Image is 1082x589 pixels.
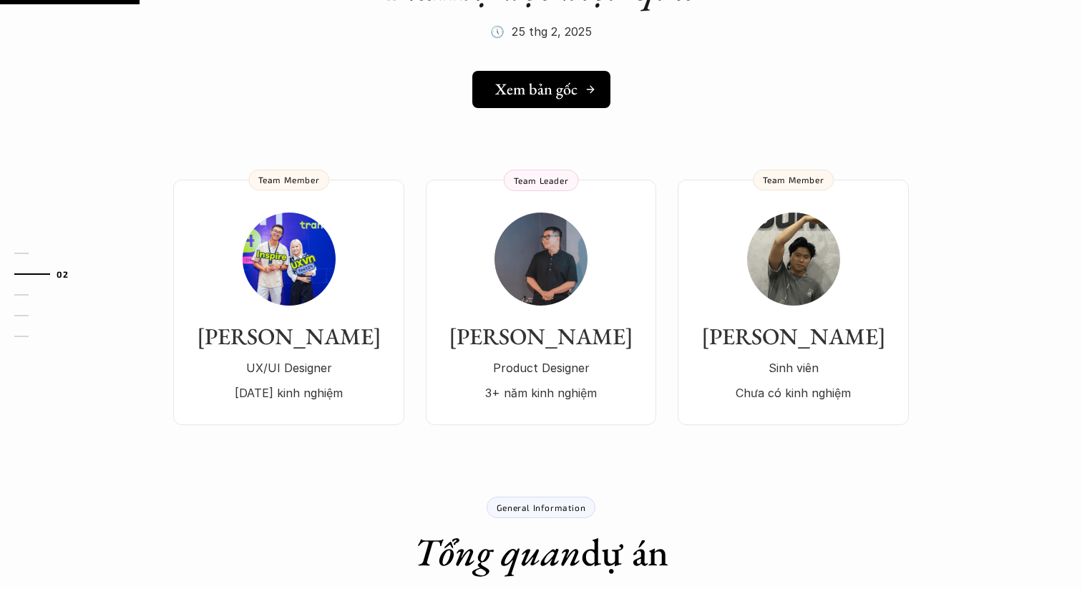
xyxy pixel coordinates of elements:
[258,175,320,185] p: Team Member
[472,71,610,108] a: Xem bản gốc
[490,21,592,42] p: 🕔 25 thg 2, 2025
[187,357,390,379] p: UX/UI Designer
[497,502,585,512] p: General Information
[187,323,390,350] h3: [PERSON_NAME]
[173,180,404,425] a: [PERSON_NAME]UX/UI Designer[DATE] kinh nghiệmTeam Member
[692,323,895,350] h3: [PERSON_NAME]
[514,175,569,185] p: Team Leader
[187,382,390,404] p: [DATE] kinh nghiệm
[426,180,656,425] a: [PERSON_NAME]Product Designer3+ năm kinh nghiệmTeam Leader
[440,357,642,379] p: Product Designer
[692,357,895,379] p: Sinh viên
[14,266,82,283] a: 02
[763,175,824,185] p: Team Member
[414,527,581,577] em: Tổng quan
[57,268,68,278] strong: 02
[495,80,577,99] h5: Xem bản gốc
[414,529,668,575] h1: dự án
[692,382,895,404] p: Chưa có kinh nghiệm
[440,382,642,404] p: 3+ năm kinh nghiệm
[440,323,642,350] h3: [PERSON_NAME]
[678,180,909,425] a: [PERSON_NAME]Sinh viênChưa có kinh nghiệmTeam Member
